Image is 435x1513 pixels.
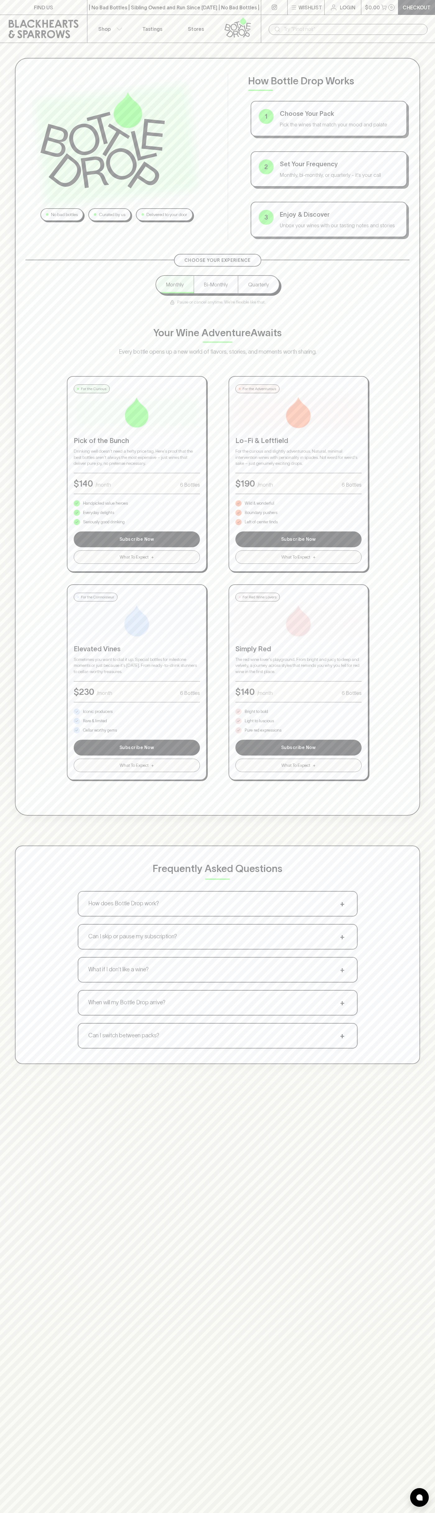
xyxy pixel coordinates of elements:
[74,685,94,698] p: $ 230
[74,740,200,756] button: Subscribe Now
[235,685,255,698] p: $ 140
[235,448,362,467] p: For the curious and slightly adventurous. Natural, minimal intervention wines with personality in...
[245,519,278,525] p: Left of center finds
[83,709,113,715] p: Iconic producers
[99,211,125,218] p: Curated by us
[88,965,149,974] p: What if I don't like a wine?
[74,448,200,467] p: Drinking well doesn't need a hefty price tag. Here's proof that the best bottles aren't always th...
[281,554,310,560] span: What To Expect
[235,759,362,772] button: What To Expect+
[120,554,149,560] span: What To Expect
[74,436,200,446] p: Pick of the Bunch
[365,4,380,11] p: $0.00
[180,689,200,697] p: 6 Bottles
[78,991,357,1015] button: When will my Bottle Drop arrive?+
[121,605,152,636] img: Elevated Vines
[283,397,314,428] img: Lo-Fi & Leftfield
[280,171,399,179] p: Monthly, bi-monthly, or quarterly - it's your call
[78,1024,357,1048] button: Can I switch between packs?+
[248,73,410,88] p: How Bottle Drop Works
[338,932,347,941] span: +
[338,965,347,974] span: +
[151,554,154,560] span: +
[34,4,53,11] p: FIND US
[235,657,362,675] p: The red wine lover's playground. From bright and juicy to deep and velvety, a journey across styl...
[235,477,255,490] p: $ 190
[280,210,399,219] p: Enjoy & Discover
[338,899,347,908] span: +
[51,211,78,218] p: No bad bottles
[235,550,362,564] button: What To Expect+
[235,531,362,547] button: Subscribe Now
[259,210,274,225] div: 3
[121,397,152,428] img: Pick of the Bunch
[403,4,431,11] p: Checkout
[235,740,362,756] button: Subscribe Now
[88,932,177,941] p: Can I skip or pause my subscription?
[98,25,111,33] p: Shop
[153,325,282,340] p: Your Wine Adventure
[243,594,276,600] p: For Red Wine Lovers
[83,510,114,516] p: Everyday delights
[245,709,268,715] p: Bright to bold
[245,727,281,733] p: Pure red expressions
[245,718,274,724] p: Light to luscious
[153,861,282,876] p: Frequently Asked Questions
[83,718,107,724] p: Rare & limited
[81,386,106,392] p: For the Curious
[40,92,165,188] img: Bottle Drop
[257,689,273,697] p: /month
[259,109,274,124] div: 1
[194,276,238,293] button: Bi-Monthly
[174,15,218,43] a: Stores
[87,15,131,43] button: Shop
[88,899,159,908] p: How does Bottle Drop work?
[156,276,194,293] button: Monthly
[74,477,93,490] p: $ 140
[284,24,423,34] input: Try "Pinot noir"
[74,759,200,772] button: What To Expect+
[93,348,342,356] p: Every bottle opens up a new world of flavors, stories, and moments worth sharing.
[280,121,399,128] p: Pick the wines that match your mood and palate
[146,211,187,218] p: Delivered to your door
[416,1494,423,1501] img: bubble-icon
[151,762,154,769] span: +
[88,998,165,1007] p: When will my Bottle Drop arrive?
[338,1031,347,1040] span: +
[340,4,355,11] p: Login
[95,481,111,488] p: /month
[78,892,357,916] button: How does Bottle Drop work?+
[280,222,399,229] p: Unbox your wines with our tasting notes and stories
[184,257,251,264] p: Choose Your Experience
[81,594,114,600] p: For the Connoisseur
[170,299,266,305] p: Pause or cancel anytime. We're flexible like that.
[78,925,357,949] button: Can I skip or pause my subscription?+
[298,4,322,11] p: Wishlist
[390,6,393,9] p: 0
[283,605,314,636] img: Simply Red
[251,327,282,338] span: Awaits
[342,689,362,697] p: 6 Bottles
[120,762,149,769] span: What To Expect
[259,159,274,174] div: 2
[83,500,128,507] p: Handpicked value heroes
[78,958,357,982] button: What if I don't like a wine?+
[245,500,274,507] p: Wild & wonderful
[83,727,117,733] p: Cellar worthy gems
[235,436,362,446] p: Lo-Fi & Leftfield
[74,657,200,675] p: Sometimes you want to dial it up. Special bottles for milestone moments or just because it's [DAT...
[313,762,316,769] span: +
[313,554,316,560] span: +
[257,481,273,488] p: /month
[243,386,276,392] p: For the Adventurous
[74,550,200,564] button: What To Expect+
[188,25,204,33] p: Stores
[238,276,279,293] button: Quarterly
[74,531,200,547] button: Subscribe Now
[280,159,399,169] p: Set Your Frequency
[74,644,200,654] p: Elevated Vines
[281,762,310,769] span: What To Expect
[97,689,112,697] p: /month
[245,510,277,516] p: Boundary pushers
[235,644,362,654] p: Simply Red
